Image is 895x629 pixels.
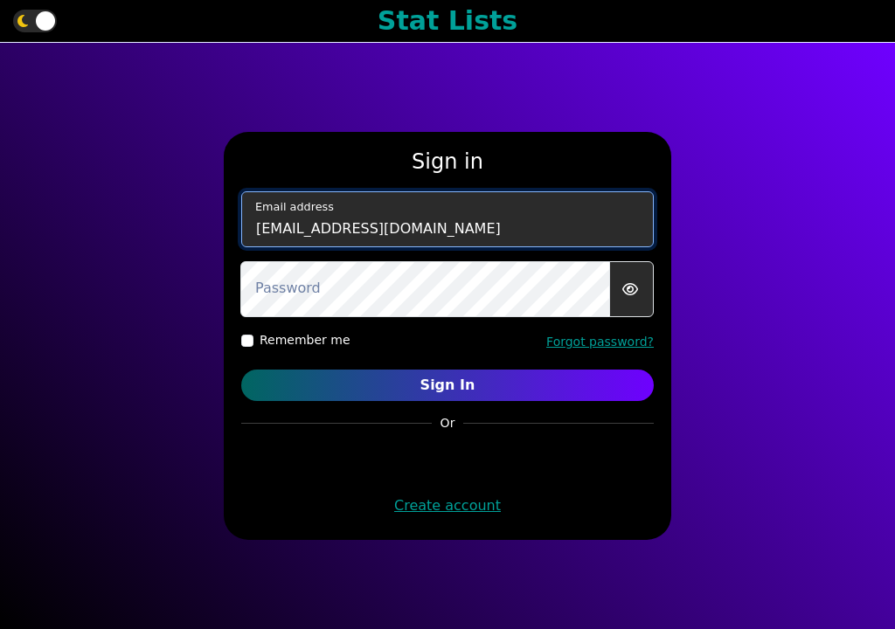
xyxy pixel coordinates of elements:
a: Forgot password? [546,335,654,349]
a: Create account [394,497,501,514]
h1: Stat Lists [378,5,517,37]
label: Remember me [260,331,350,349]
iframe: Sign in with Google Button [360,440,536,479]
span: Or [432,414,464,432]
button: Sign In [241,370,654,401]
h3: Sign in [241,149,654,175]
